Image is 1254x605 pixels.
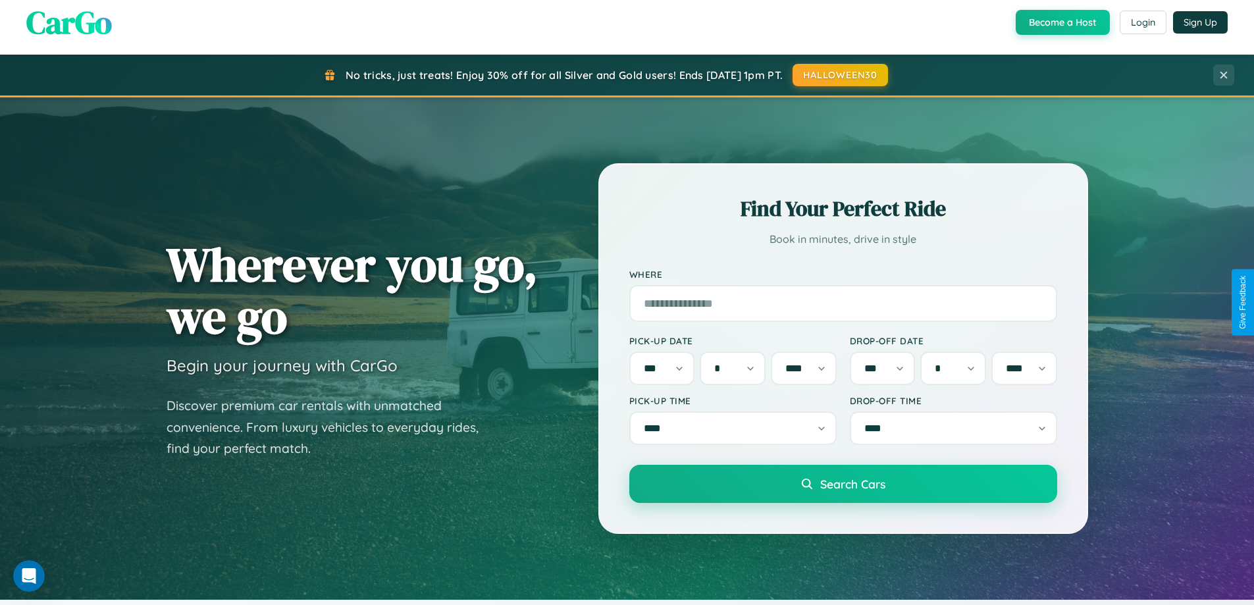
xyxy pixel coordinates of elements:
button: HALLOWEEN30 [793,64,888,86]
p: Discover premium car rentals with unmatched convenience. From luxury vehicles to everyday rides, ... [167,395,496,460]
span: Search Cars [820,477,885,491]
label: Pick-up Time [629,395,837,406]
iframe: Intercom live chat [13,560,45,592]
span: CarGo [26,1,112,44]
button: Search Cars [629,465,1057,503]
button: Sign Up [1173,11,1228,34]
p: Book in minutes, drive in style [629,230,1057,249]
label: Drop-off Date [850,335,1057,346]
label: Drop-off Time [850,395,1057,406]
button: Login [1120,11,1166,34]
span: No tricks, just treats! Enjoy 30% off for all Silver and Gold users! Ends [DATE] 1pm PT. [346,68,783,82]
h2: Find Your Perfect Ride [629,194,1057,223]
button: Become a Host [1016,10,1110,35]
label: Pick-up Date [629,335,837,346]
div: Give Feedback [1238,276,1247,329]
label: Where [629,269,1057,280]
h3: Begin your journey with CarGo [167,355,398,375]
h1: Wherever you go, we go [167,238,538,342]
